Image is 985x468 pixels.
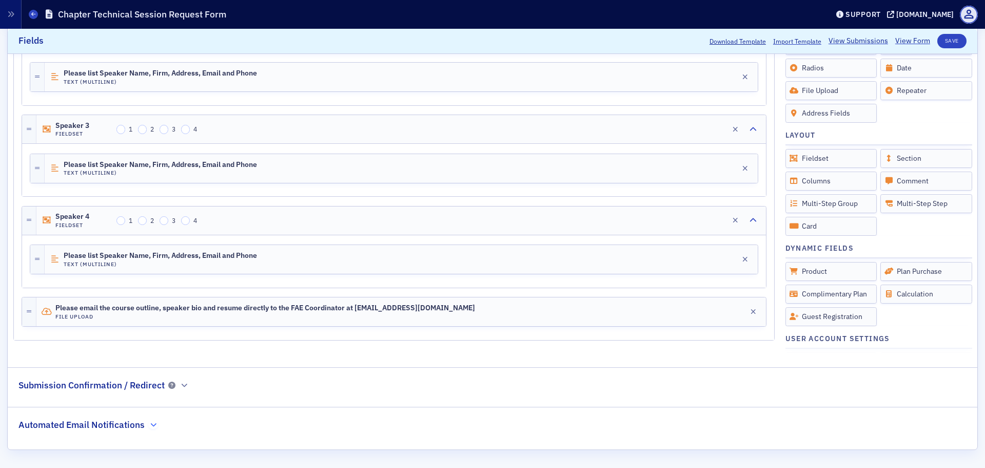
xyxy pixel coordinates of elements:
h2: Automated Email Notifications [18,418,145,432]
div: Multi-Step Group [785,194,877,213]
h4: Fieldset [55,130,113,137]
span: 2 [150,125,154,133]
div: Calculation [880,284,972,303]
span: Please list Speaker Name, Firm, Address, Email and Phone [64,252,257,260]
div: Multi-Step Step [880,194,972,213]
h4: Layout [785,129,816,140]
span: 4 [193,125,197,133]
h2: Submission Confirmation / Redirect [18,379,165,392]
span: 3 [172,216,175,224]
div: Radios [785,58,877,77]
a: View Form [895,36,930,47]
input: 4 [181,125,190,134]
h4: User Account Settings [785,333,890,344]
h4: Text (Multiline) [64,170,257,176]
div: Date [880,58,972,77]
h4: File Upload [55,313,475,320]
span: Please list Speaker Name, Firm, Address, Email and Phone [64,161,257,169]
span: 1 [129,125,132,133]
h4: Dynamic Fields [785,242,854,253]
div: Plan Purchase [880,261,972,280]
h4: Text (Multiline) [64,79,257,85]
div: Columns [785,171,877,190]
span: 3 [172,125,175,133]
input: 3 [160,216,169,226]
input: 1 [116,216,126,226]
a: View Submissions [829,36,888,47]
span: Speaker 4 [55,213,113,221]
input: 2 [138,216,147,226]
div: Account Setting [880,352,972,371]
div: Guest Registration [785,307,877,326]
input: 1 [116,125,126,134]
div: [DOMAIN_NAME] [896,10,954,19]
h1: Chapter Technical Session Request Form [58,8,226,21]
div: Card [785,216,877,235]
div: Address Fields [785,103,877,122]
div: Product [785,261,877,280]
div: Support [845,10,881,19]
div: Comment [880,171,972,190]
input: 2 [138,125,147,134]
div: File Upload [785,81,877,100]
span: 1 [129,216,132,224]
button: Download Template [710,36,766,46]
span: Please email the course outline, speaker bio and resume directly to the FAE Coordinator at [EMAIL... [55,304,475,312]
span: Profile [960,6,978,24]
span: 2 [150,216,154,224]
input: 3 [160,125,169,134]
h4: Text (Multiline) [64,261,257,268]
button: [DOMAIN_NAME] [887,11,957,18]
span: 4 [193,216,197,224]
h2: Fields [18,34,44,48]
span: Speaker 3 [55,122,113,130]
h4: Fieldset [55,222,113,229]
button: Save [937,34,967,48]
input: 4 [181,216,190,226]
span: Please list Speaker Name, Firm, Address, Email and Phone [64,69,257,78]
div: Complimentary Plan [785,284,877,303]
span: Import Template [773,36,821,46]
div: Repeater [880,81,972,100]
div: Fieldset [785,148,877,167]
div: Address [785,352,877,371]
div: Section [880,148,972,167]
